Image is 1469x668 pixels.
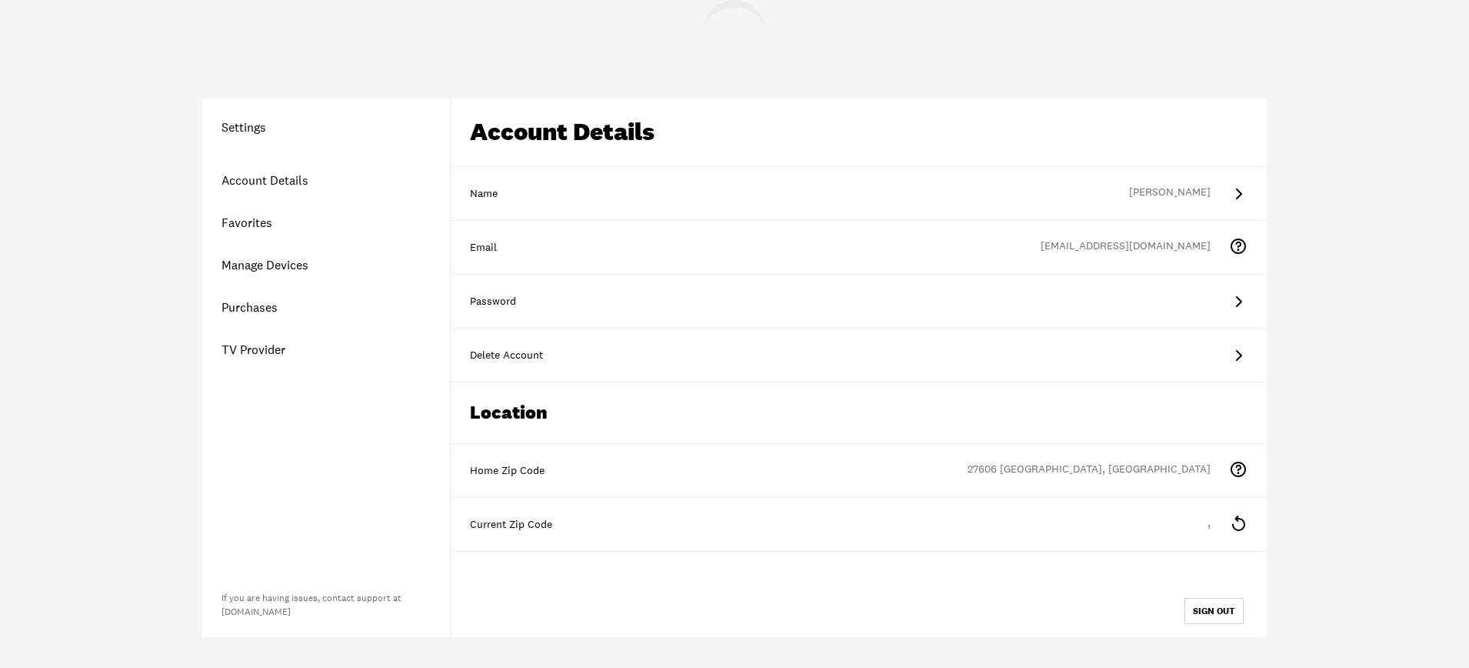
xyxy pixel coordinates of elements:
[451,99,1267,167] div: Account Details
[202,159,450,202] a: Account Details
[470,294,1247,309] div: Password
[470,240,1247,256] div: Email
[1184,598,1244,624] button: SIGN OUT
[470,463,1247,479] div: Home Zip Code
[202,286,450,329] a: Purchases
[451,382,1267,444] div: Location
[1041,239,1229,257] div: [EMAIL_ADDRESS][DOMAIN_NAME]
[470,517,1247,533] div: Current Zip Code
[222,592,401,618] a: If you are having issues, contact support at[DOMAIN_NAME]
[202,118,450,136] h1: Settings
[470,348,1247,363] div: Delete Account
[202,244,450,286] a: Manage Devices
[968,462,1229,480] div: 27606 [GEOGRAPHIC_DATA], [GEOGRAPHIC_DATA]
[470,186,1247,202] div: Name
[1208,516,1229,534] div: ,
[202,329,450,371] a: TV Provider
[202,202,450,244] a: Favorites
[1129,185,1229,203] div: [PERSON_NAME]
